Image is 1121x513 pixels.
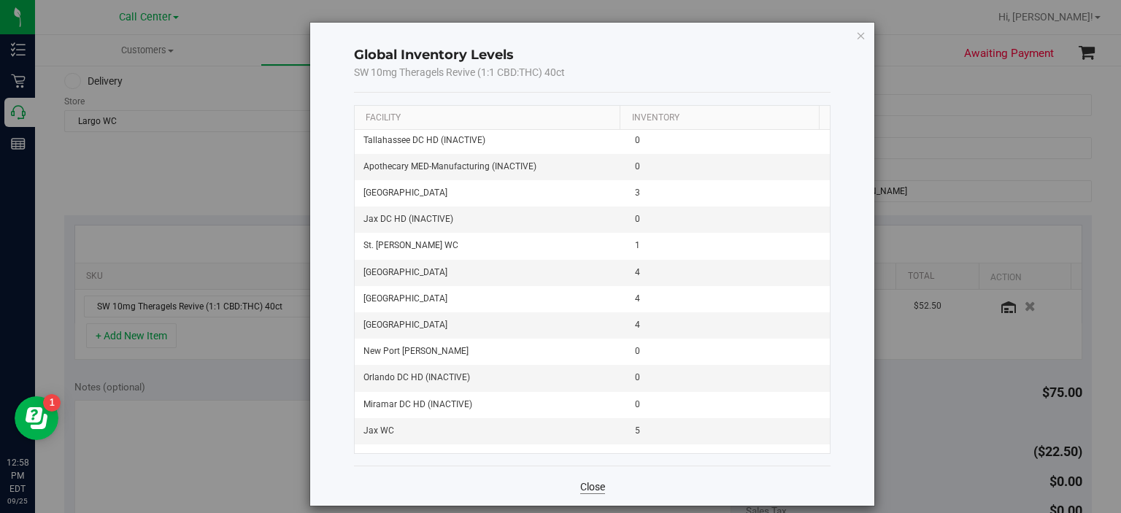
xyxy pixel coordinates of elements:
span: SW 10mg Theragels Revive (1:1 CBD:THC) 40ct [354,66,565,78]
span: [GEOGRAPHIC_DATA] [363,292,447,306]
span: 4 [635,266,640,279]
span: New Port [PERSON_NAME] [363,344,469,358]
span: [GEOGRAPHIC_DATA] [363,318,447,332]
span: Orlando DC HD (INACTIVE) [363,371,470,385]
span: 0 [635,371,640,385]
span: Jax DC HD (INACTIVE) [363,212,453,226]
a: Close [580,479,605,494]
span: St. [PERSON_NAME] WC [363,239,458,252]
span: Jax WC [363,424,394,438]
span: 0 [635,398,640,412]
span: 1 [635,239,640,252]
h4: Global Inventory Levels [354,46,831,65]
span: 3 [635,186,640,200]
span: 4 [635,292,640,306]
span: Apothecary MED-Manufacturing (INACTIVE) [363,160,536,174]
span: [GEOGRAPHIC_DATA] [363,266,447,279]
iframe: Resource center unread badge [43,394,61,412]
a: Facility [366,112,401,123]
span: 6 [635,450,640,464]
span: 0 [635,344,640,358]
span: 0 [635,212,640,226]
span: Port Orange WC [363,450,427,464]
span: Miramar DC HD (INACTIVE) [363,398,472,412]
span: 4 [635,318,640,332]
span: Tallahassee DC HD (INACTIVE) [363,134,485,147]
iframe: Resource center [15,396,58,440]
span: 0 [635,134,640,147]
span: 5 [635,424,640,438]
a: Inventory [632,112,679,123]
span: 0 [635,160,640,174]
span: [GEOGRAPHIC_DATA] [363,186,447,200]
